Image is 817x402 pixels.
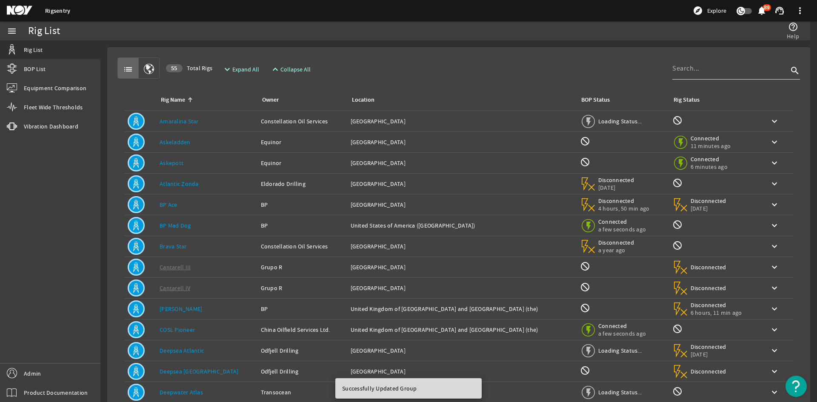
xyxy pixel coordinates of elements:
mat-icon: keyboard_arrow_down [769,116,780,126]
div: BP [261,200,344,209]
span: Help [787,32,799,40]
i: search [790,66,800,76]
a: Rigsentry [45,7,70,15]
span: 11 minutes ago [691,142,731,150]
mat-icon: Rig Monitoring not available for this rig [672,178,683,188]
mat-icon: expand_less [270,64,277,74]
div: BOP Status [581,95,610,105]
span: Disconnected [598,239,634,246]
span: Connected [691,155,728,163]
a: Askeladden [160,138,191,146]
span: Loading Status... [598,117,642,125]
div: [GEOGRAPHIC_DATA] [351,263,573,271]
div: Constellation Oil Services [261,117,344,125]
button: Explore [689,4,730,17]
a: [PERSON_NAME] [160,305,202,313]
span: Disconnected [691,263,727,271]
span: a year ago [598,246,634,254]
span: Fleet Wide Thresholds [24,103,83,111]
span: Disconnected [691,284,727,292]
div: Constellation Oil Services [261,242,344,251]
span: a few seconds ago [598,330,646,337]
mat-icon: BOP Monitoring not available for this rig [580,261,590,271]
span: [DATE] [691,205,727,212]
span: BOP List [24,65,46,73]
div: China Oilfield Services Ltd. [261,325,344,334]
div: [GEOGRAPHIC_DATA] [351,138,573,146]
span: Disconnected [598,176,634,184]
span: Connected [691,134,731,142]
span: Disconnected [691,368,727,375]
div: Owner [262,95,279,105]
span: Loading Status... [598,347,642,354]
div: [GEOGRAPHIC_DATA] [351,346,573,355]
span: Disconnected [598,197,650,205]
span: Explore [707,6,726,15]
span: Equipment Comparison [24,84,86,92]
button: 89 [757,6,766,15]
span: Disconnected [691,301,742,309]
mat-icon: BOP Monitoring not available for this rig [580,303,590,313]
span: 4 hours, 50 min ago [598,205,650,212]
a: Brava Star [160,242,187,250]
mat-icon: keyboard_arrow_down [769,283,780,293]
mat-icon: BOP Monitoring not available for this rig [580,157,590,167]
div: [GEOGRAPHIC_DATA] [351,117,573,125]
div: [GEOGRAPHIC_DATA] [351,242,573,251]
span: [DATE] [598,184,634,191]
a: Deepsea Atlantic [160,347,204,354]
span: 6 hours, 11 min ago [691,309,742,316]
div: Rig Name [160,95,251,105]
div: United Kingdom of [GEOGRAPHIC_DATA] and [GEOGRAPHIC_DATA] (the) [351,305,573,313]
span: Disconnected [691,197,727,205]
a: Amaralina Star [160,117,199,125]
button: Expand All [219,62,263,77]
div: Equinor [261,138,344,146]
mat-icon: expand_more [222,64,229,74]
div: 55 [166,64,183,72]
div: Location [351,95,570,105]
span: Connected [598,322,646,330]
mat-icon: vibration [7,121,17,131]
span: a few seconds ago [598,225,646,233]
mat-icon: keyboard_arrow_down [769,387,780,397]
mat-icon: BOP Monitoring not available for this rig [580,282,590,292]
div: [GEOGRAPHIC_DATA] [351,180,573,188]
span: Collapse All [280,65,311,74]
a: Cantarell IV [160,284,190,292]
span: Rig List [24,46,43,54]
div: [GEOGRAPHIC_DATA] [351,159,573,167]
span: Loading Status... [598,388,642,396]
mat-icon: keyboard_arrow_down [769,137,780,147]
input: Search... [672,63,788,74]
div: Successfully Updated Group [335,378,478,399]
a: BP Ace [160,201,177,208]
div: Odfjell Drilling [261,346,344,355]
a: Deepwater Atlas [160,388,203,396]
mat-icon: Rig Monitoring not available for this rig [672,240,683,251]
a: Atlantic Zonda [160,180,199,188]
mat-icon: Rig Monitoring not available for this rig [672,386,683,396]
mat-icon: BOP Monitoring not available for this rig [580,136,590,146]
span: Vibration Dashboard [24,122,78,131]
mat-icon: keyboard_arrow_down [769,262,780,272]
mat-icon: Rig Monitoring not available for this rig [672,324,683,334]
div: Eldorado Drilling [261,180,344,188]
mat-icon: explore [693,6,703,16]
span: Total Rigs [166,64,212,72]
a: BP Mad Dog [160,222,191,229]
div: Rig Status [674,95,700,105]
div: Rig List [28,27,60,35]
mat-icon: Rig Monitoring not available for this rig [672,115,683,125]
mat-icon: Rig Monitoring not available for this rig [672,220,683,230]
mat-icon: list [123,64,133,74]
mat-icon: keyboard_arrow_down [769,345,780,356]
mat-icon: BOP Monitoring not available for this rig [580,365,590,376]
a: Deepsea [GEOGRAPHIC_DATA] [160,368,238,375]
div: United States of America ([GEOGRAPHIC_DATA]) [351,221,573,230]
span: Connected [598,218,646,225]
div: Grupo R [261,263,344,271]
button: Collapse All [267,62,314,77]
div: Rig Name [161,95,185,105]
mat-icon: keyboard_arrow_down [769,179,780,189]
